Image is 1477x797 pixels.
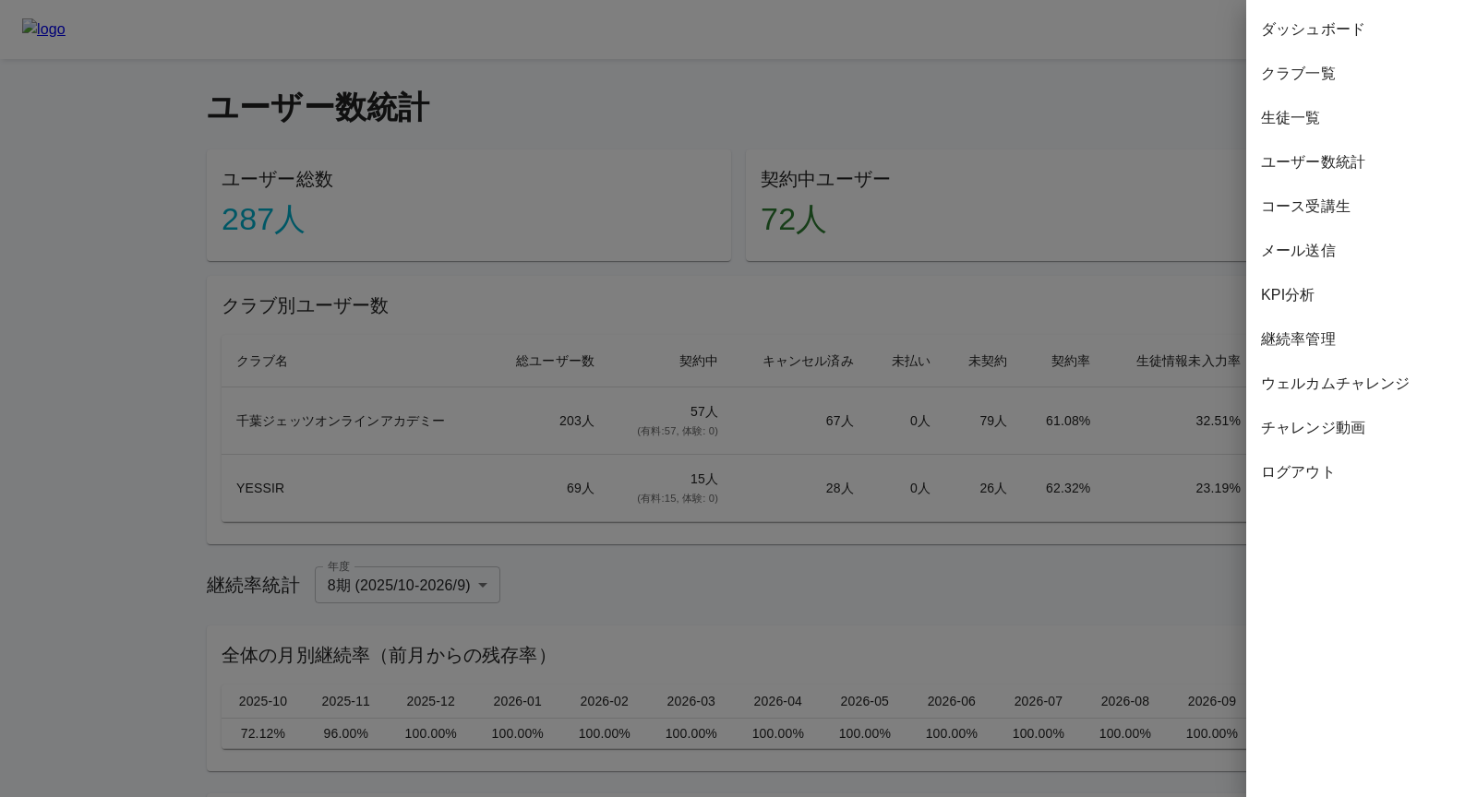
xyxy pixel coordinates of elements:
[1246,184,1477,229] div: コース受講生
[1246,450,1477,494] div: ログアウト
[1261,63,1462,85] span: クラブ一覧
[1261,328,1462,351] span: 継続率管理
[1261,284,1462,306] span: KPI分析
[1246,52,1477,96] div: クラブ一覧
[1246,362,1477,406] div: ウェルカムチャレンジ
[1261,151,1462,173] span: ユーザー数統計
[1246,96,1477,140] div: 生徒一覧
[1261,373,1462,395] span: ウェルカムチャレンジ
[1261,240,1462,262] span: メール送信
[1261,417,1462,439] span: チャレンジ動画
[1246,140,1477,184] div: ユーザー数統計
[1246,406,1477,450] div: チャレンジ動画
[1246,273,1477,317] div: KPI分析
[1261,196,1462,218] span: コース受講生
[1261,107,1462,129] span: 生徒一覧
[1261,18,1462,41] span: ダッシュボード
[1246,229,1477,273] div: メール送信
[1246,7,1477,52] div: ダッシュボード
[1261,461,1462,483] span: ログアウト
[1246,317,1477,362] div: 継続率管理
